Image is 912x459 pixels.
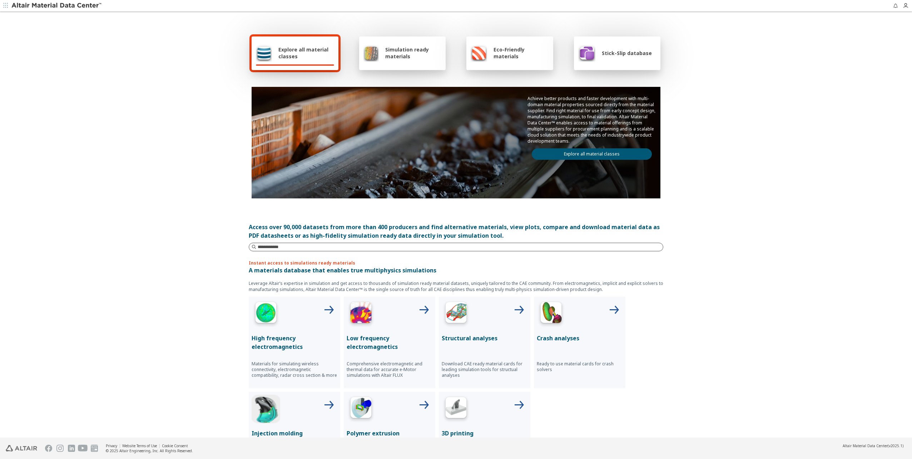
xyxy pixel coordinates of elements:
[442,361,527,378] p: Download CAE ready material cards for leading simulation tools for structual analyses
[278,46,334,60] span: Explore all material classes
[344,297,435,388] button: Low Frequency IconLow frequency electromagneticsComprehensive electromagnetic and thermal data fo...
[537,300,565,328] img: Crash Analyses Icon
[471,44,487,61] img: Eco-Friendly materials
[537,334,623,342] p: Crash analyses
[162,443,188,448] a: Cookie Consent
[442,395,470,423] img: 3D Printing Icon
[602,50,652,56] span: Stick-Slip database
[249,223,663,240] div: Access over 90,000 datasets from more than 400 producers and find alternative materials, view plo...
[494,46,549,60] span: Eco-Friendly materials
[249,280,663,292] p: Leverage Altair’s expertise in simulation and get access to thousands of simulation ready materia...
[6,445,37,451] img: Altair Engineering
[537,361,623,372] p: Ready to use material cards for crash solvers
[252,300,280,328] img: High Frequency Icon
[252,395,280,423] img: Injection Molding Icon
[106,448,193,453] div: © 2025 Altair Engineering, Inc. All Rights Reserved.
[527,95,656,144] p: Achieve better products and faster development with multi-domain material properties sourced dire...
[385,46,441,60] span: Simulation ready materials
[439,297,530,388] button: Structural Analyses IconStructural analysesDownload CAE ready material cards for leading simulati...
[252,429,337,438] p: Injection molding
[442,300,470,328] img: Structural Analyses Icon
[347,395,375,423] img: Polymer Extrusion Icon
[532,148,652,160] a: Explore all material classes
[256,44,272,61] img: Explore all material classes
[442,334,527,342] p: Structural analyses
[843,443,903,448] div: (v2025.1)
[347,429,432,438] p: Polymer extrusion
[843,443,888,448] span: Altair Material Data Center
[534,297,625,388] button: Crash Analyses IconCrash analysesReady to use material cards for crash solvers
[249,297,340,388] button: High Frequency IconHigh frequency electromagneticsMaterials for simulating wireless connectivity,...
[347,334,432,351] p: Low frequency electromagnetics
[249,260,663,266] p: Instant access to simulations ready materials
[122,443,157,448] a: Website Terms of Use
[578,44,595,61] img: Stick-Slip database
[11,2,103,9] img: Altair Material Data Center
[442,429,527,438] p: 3D printing
[363,44,379,61] img: Simulation ready materials
[249,266,663,275] p: A materials database that enables true multiphysics simulations
[252,334,337,351] p: High frequency electromagnetics
[347,361,432,378] p: Comprehensive electromagnetic and thermal data for accurate e-Motor simulations with Altair FLUX
[252,361,337,378] p: Materials for simulating wireless connectivity, electromagnetic compatibility, radar cross sectio...
[106,443,117,448] a: Privacy
[347,300,375,328] img: Low Frequency Icon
